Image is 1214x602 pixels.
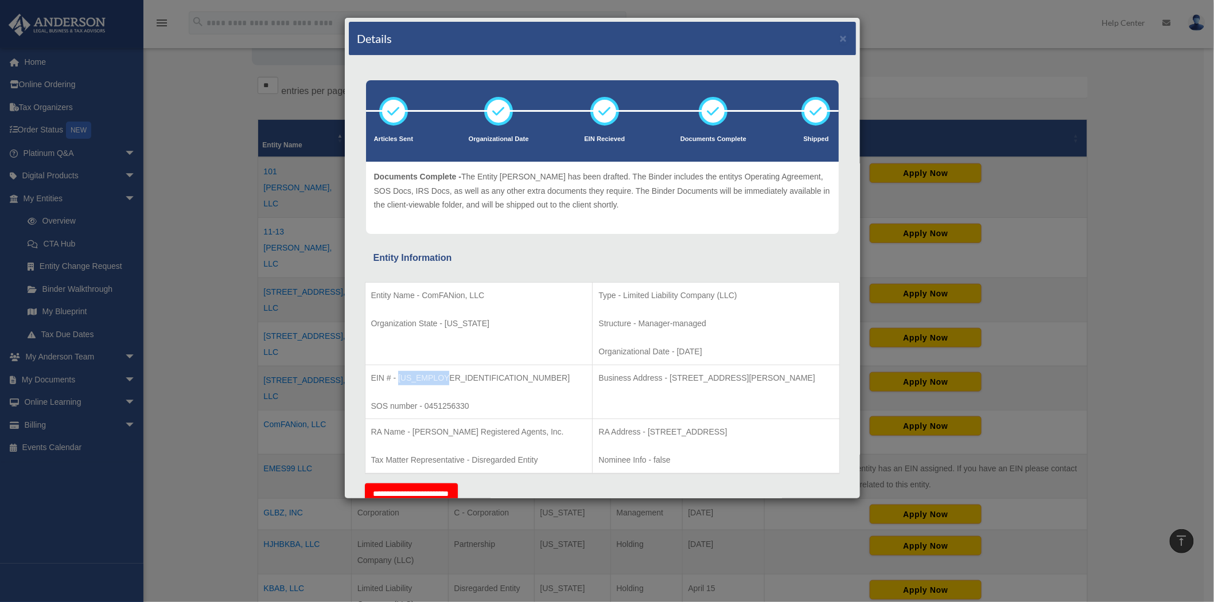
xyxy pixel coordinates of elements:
p: Entity Name - ComFANion, LLC [371,288,587,303]
p: Documents Complete [680,134,746,145]
p: Organizational Date [469,134,529,145]
p: EIN Recieved [584,134,625,145]
h4: Details [357,30,392,46]
p: Tax Matter Representative - Disregarded Entity [371,453,587,467]
p: Organization State - [US_STATE] [371,316,587,331]
div: Entity Information [373,250,831,266]
p: Nominee Info - false [598,453,833,467]
p: Structure - Manager-managed [598,316,833,331]
p: RA Name - [PERSON_NAME] Registered Agents, Inc. [371,425,587,439]
p: EIN # - [US_EMPLOYER_IDENTIFICATION_NUMBER] [371,371,587,385]
button: × [840,32,847,44]
p: SOS number - 0451256330 [371,399,587,413]
span: Documents Complete - [374,172,461,181]
p: Shipped [801,134,830,145]
p: Articles Sent [374,134,413,145]
p: Business Address - [STREET_ADDRESS][PERSON_NAME] [598,371,833,385]
p: RA Address - [STREET_ADDRESS] [598,425,833,439]
p: Type - Limited Liability Company (LLC) [598,288,833,303]
p: Organizational Date - [DATE] [598,345,833,359]
p: The Entity [PERSON_NAME] has been drafted. The Binder includes the entitys Operating Agreement, S... [374,170,831,212]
